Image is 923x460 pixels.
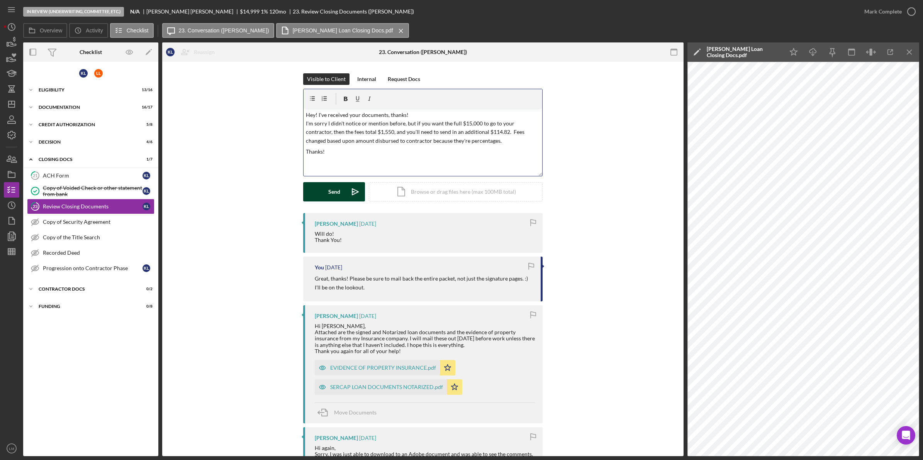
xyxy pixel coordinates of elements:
[139,157,153,162] div: 1 / 7
[707,46,780,58] div: [PERSON_NAME] Loan Closing Docs.pdf
[39,105,133,110] div: Documentation
[143,187,150,195] div: K L
[39,287,133,291] div: Contractor Docs
[39,122,133,127] div: CREDIT AUTHORIZATION
[39,304,133,309] div: Funding
[69,23,108,38] button: Activity
[194,44,215,60] div: Reassign
[293,27,393,34] label: [PERSON_NAME] Loan Closing Docs.pdf
[334,409,377,416] span: Move Documents
[43,203,143,210] div: Review Closing Documents
[9,446,14,451] text: LM
[110,23,154,38] button: Checklist
[897,426,915,445] div: Open Intercom Messenger
[33,173,37,178] tspan: 21
[315,435,358,441] div: [PERSON_NAME]
[315,379,462,395] button: SERCAP LOAN DOCUMENTS NOTARIZED.pdf
[276,23,409,38] button: [PERSON_NAME] Loan Closing Docs.pdf
[39,140,133,144] div: Decision
[43,265,143,271] div: Progression onto Contractor Phase
[315,221,358,227] div: [PERSON_NAME]
[40,27,62,34] label: Overview
[80,49,102,55] div: Checklist
[143,203,150,210] div: K L
[353,73,380,85] button: Internal
[315,360,455,375] button: EVIDENCE OF PROPERTY INSURANCE.pdf
[857,4,919,19] button: Mark Complete
[315,313,358,319] div: [PERSON_NAME]
[330,384,443,390] div: SERCAP LOAN DOCUMENTS NOTARIZED.pdf
[307,73,346,85] div: Visible to Client
[328,182,340,201] div: Send
[330,365,436,371] div: EVIDENCE OF PROPERTY INSURANCE.pdf
[315,231,342,243] div: Will do! Thank You!
[23,23,67,38] button: Overview
[27,214,154,230] a: Copy of Security Agreement
[315,403,384,422] button: Move Documents
[143,264,150,272] div: K L
[359,221,376,227] time: 2025-10-08 22:33
[303,73,350,85] button: Visible to Client
[43,219,154,225] div: Copy of Security Agreement
[357,73,376,85] div: Internal
[27,199,154,214] a: 23Review Closing DocumentsKL
[359,313,376,319] time: 2025-10-06 21:03
[94,69,103,78] div: L L
[315,264,324,271] div: You
[306,111,540,145] p: Hey! I've received your documents, thanks! I'm sorry I didn't notice or mention before, but if yo...
[325,264,342,271] time: 2025-10-08 19:43
[315,323,535,354] div: Hi [PERSON_NAME], Attached are the signed and Notarized loan documents and the evidence of proper...
[379,49,467,55] div: 23. Conversation ([PERSON_NAME])
[27,230,154,245] a: Copy of the Title Search
[39,88,133,92] div: Eligibility
[130,8,140,15] b: N/A
[79,69,88,78] div: K L
[27,245,154,260] a: Recorded Deed
[139,140,153,144] div: 4 / 6
[4,441,19,456] button: LM
[269,8,286,15] div: 120 mo
[146,8,240,15] div: [PERSON_NAME] [PERSON_NAME]
[27,260,154,276] a: Progression onto Contractor PhaseKL
[388,73,420,85] div: Request Docs
[384,73,424,85] button: Request Docs
[86,27,103,34] label: Activity
[27,168,154,183] a: 21ACH FormKL
[162,44,222,60] button: KLReassign
[179,27,269,34] label: 23. Conversation ([PERSON_NAME])
[139,287,153,291] div: 0 / 2
[139,88,153,92] div: 13 / 16
[39,157,133,162] div: CLOSING DOCS
[864,4,902,19] div: Mark Complete
[359,435,376,441] time: 2025-10-03 13:52
[315,274,533,292] p: Great, thanks! Please be sure to mail back the entire packet, not just the signature pages. :) I'...
[240,8,260,15] div: $14,999
[43,172,143,179] div: ACH Form
[162,23,274,38] button: 23. Conversation ([PERSON_NAME])
[43,234,154,240] div: Copy of the Title Search
[261,8,268,15] div: 1 %
[139,122,153,127] div: 5 / 8
[27,183,154,199] a: Copy of Voided Check or other statement from bankKL
[43,185,143,197] div: Copy of Voided Check or other statement from bank
[23,7,124,17] div: In Review (Underwriting, Committee, Etc.)
[166,48,175,56] div: K L
[33,204,37,209] tspan: 23
[303,182,365,201] button: Send
[306,147,540,156] p: Thanks!
[127,27,149,34] label: Checklist
[139,105,153,110] div: 16 / 17
[139,304,153,309] div: 0 / 8
[43,250,154,256] div: Recorded Deed
[143,172,150,179] div: K L
[293,8,414,15] div: 23. Review Closing Documents ([PERSON_NAME])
